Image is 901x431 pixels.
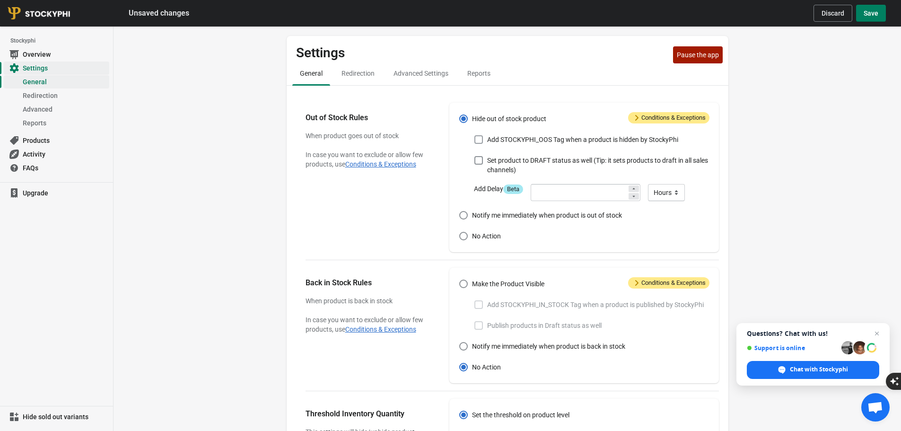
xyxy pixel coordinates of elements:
[290,61,332,86] button: general
[4,410,109,423] a: Hide sold out variants
[458,61,500,86] button: reports
[4,147,109,161] a: Activity
[628,277,709,289] span: Conditions & Exceptions
[23,50,107,59] span: Overview
[677,51,719,59] span: Pause the app
[23,105,107,114] span: Advanced
[306,277,431,289] h2: Back in Stock Rules
[747,330,879,337] span: Questions? Chat with us!
[345,325,416,333] button: Conditions & Exceptions
[292,65,330,82] span: General
[472,211,622,220] span: Notify me immediately when product is out of stock
[871,328,883,339] span: Close chat
[460,65,498,82] span: Reports
[861,393,890,422] div: Open chat
[23,77,107,87] span: General
[4,116,109,130] a: Reports
[334,65,382,82] span: Redirection
[23,188,107,198] span: Upgrade
[4,47,109,61] a: Overview
[23,118,107,128] span: Reports
[747,361,879,379] div: Chat with Stockyphi
[474,184,523,194] label: Add Delay
[332,61,384,86] button: redirection
[4,61,109,75] a: Settings
[4,161,109,175] a: FAQs
[306,315,431,334] p: In case you want to exclude or allow few products, use
[23,136,107,145] span: Products
[4,102,109,116] a: Advanced
[306,408,431,420] h2: Threshold Inventory Quantity
[856,5,886,22] button: Save
[23,63,107,73] span: Settings
[129,8,189,19] h2: Unsaved changes
[864,9,878,17] span: Save
[23,91,107,100] span: Redirection
[822,9,844,17] span: Discard
[472,279,544,289] span: Make the Product Visible
[628,112,709,123] span: Conditions & Exceptions
[23,412,107,422] span: Hide sold out variants
[306,112,431,123] h2: Out of Stock Rules
[472,410,569,420] span: Set the threshold on product level
[4,88,109,102] a: Redirection
[472,114,546,123] span: Hide out of stock product
[23,150,107,159] span: Activity
[386,65,456,82] span: Advanced Settings
[306,150,431,169] p: In case you want to exclude or allow few products, use
[790,365,848,374] span: Chat with Stockyphi
[306,296,431,306] h3: When product is back in stock
[487,300,704,309] span: Add STOCKYPHI_IN_STOCK Tag when a product is published by StockyPhi
[472,342,625,351] span: Notify me immediately when product is back in stock
[487,135,678,144] span: Add STOCKYPHI_OOS Tag when a product is hidden by StockyPhi
[814,5,852,22] button: Discard
[487,156,709,175] span: Set product to DRAFT status as well (Tip: it sets products to draft in all sales channels)
[487,321,602,330] span: Publish products in Draft status as well
[4,186,109,200] a: Upgrade
[673,46,723,63] button: Pause the app
[472,362,501,372] span: No Action
[503,185,523,194] span: Beta
[747,344,838,352] span: Support is online
[23,163,107,173] span: FAQs
[10,36,113,45] span: Stockyphi
[4,75,109,88] a: General
[384,61,458,86] button: Advanced settings
[306,131,431,141] h3: When product goes out of stock
[345,160,416,168] button: Conditions & Exceptions
[296,45,669,61] p: Settings
[472,231,501,241] span: No Action
[4,133,109,147] a: Products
